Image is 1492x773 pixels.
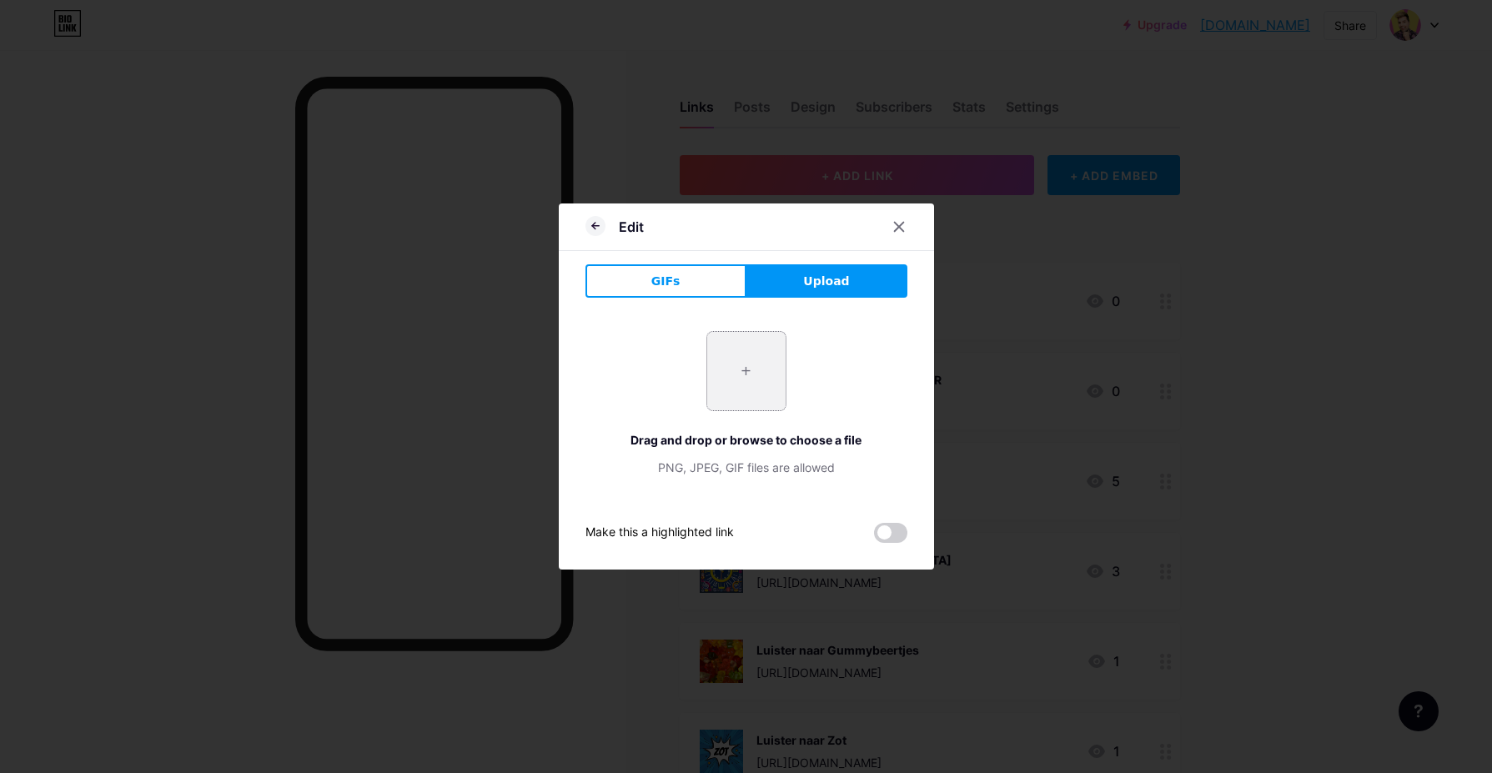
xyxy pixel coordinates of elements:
[585,459,907,476] div: PNG, JPEG, GIF files are allowed
[619,217,644,237] div: Edit
[585,431,907,449] div: Drag and drop or browse to choose a file
[585,523,734,543] div: Make this a highlighted link
[803,273,849,290] span: Upload
[585,264,746,298] button: GIFs
[746,264,907,298] button: Upload
[651,273,681,290] span: GIFs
